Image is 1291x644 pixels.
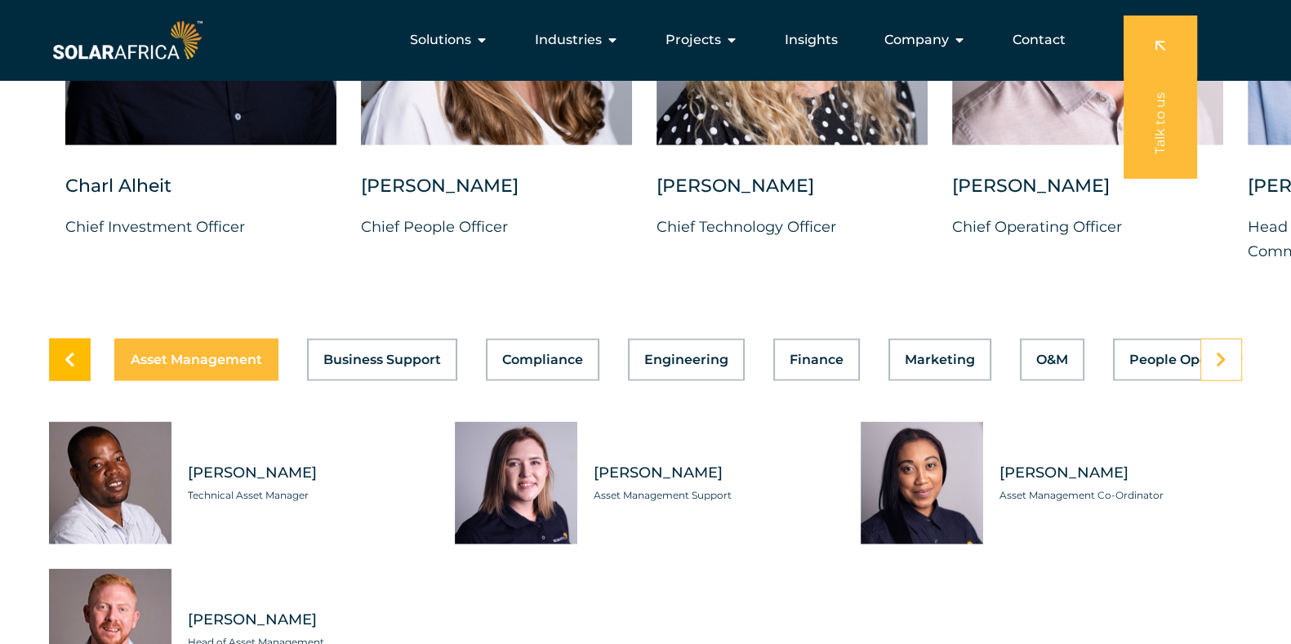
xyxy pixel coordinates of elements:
span: [PERSON_NAME] [188,610,430,630]
span: O&M [1036,353,1068,366]
div: [PERSON_NAME] [657,174,928,215]
span: Asset Management [131,353,262,366]
p: Chief Investment Officer [65,215,336,239]
span: Asset Management Co-Ordinator [999,487,1242,504]
p: Chief People Officer [361,215,632,239]
span: People Operations [1129,353,1254,366]
p: Chief Technology Officer [657,215,928,239]
span: Technical Asset Manager [188,487,430,504]
nav: Menu [206,24,1079,56]
div: [PERSON_NAME] [361,174,632,215]
div: Menu Toggle [206,24,1079,56]
div: Charl Alheit [65,174,336,215]
span: Projects [666,30,721,50]
a: Contact [1013,30,1066,50]
span: [PERSON_NAME] [594,463,836,483]
span: Finance [790,353,844,366]
span: [PERSON_NAME] [188,463,430,483]
span: Asset Management Support [594,487,836,504]
span: Company [884,30,949,50]
p: Chief Operating Officer [952,215,1223,239]
span: Solutions [410,30,471,50]
span: Compliance [502,353,583,366]
span: Engineering [644,353,728,366]
span: Marketing [905,353,975,366]
span: Industries [535,30,602,50]
span: Business Support [323,353,441,366]
a: Insights [785,30,838,50]
div: [PERSON_NAME] [952,174,1223,215]
span: [PERSON_NAME] [999,463,1242,483]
